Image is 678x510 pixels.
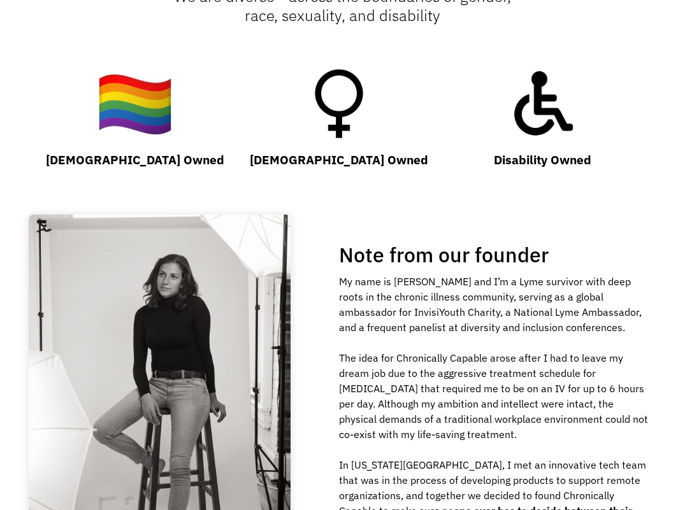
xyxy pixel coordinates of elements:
h1: Note from our founder [339,242,652,267]
strong: [DEMOGRAPHIC_DATA] Owned [250,152,428,167]
strong: Disability Owned [494,152,591,167]
strong: [DEMOGRAPHIC_DATA] Owned [46,152,224,167]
